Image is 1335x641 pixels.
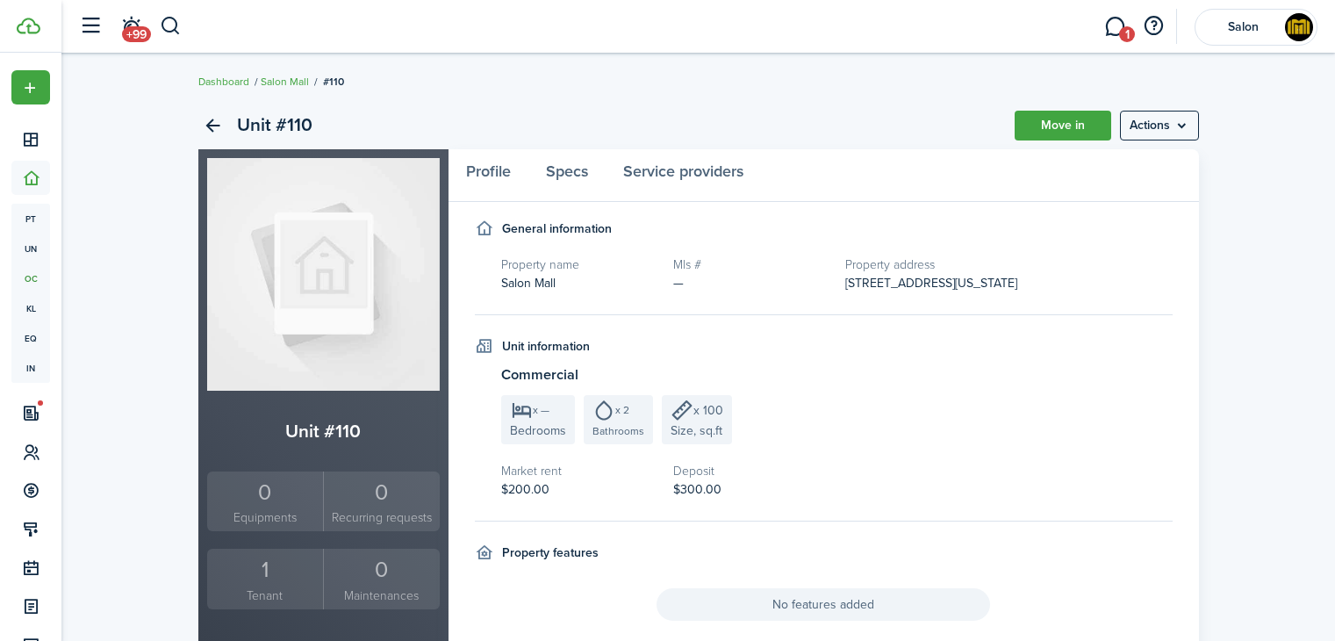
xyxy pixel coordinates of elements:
a: Salon Mall [261,74,309,90]
a: Notifications [114,4,147,49]
small: Maintenances [328,587,435,605]
small: Tenant [212,587,319,605]
a: Move in [1015,111,1111,140]
h5: Deposit [673,462,828,480]
button: Open sidebar [74,10,107,43]
a: 0Equipments [207,472,324,532]
a: 0Recurring requests [323,472,440,532]
span: +99 [122,26,151,42]
h4: General information [502,220,612,238]
button: Open menu [1120,111,1199,140]
span: #110 [323,74,344,90]
a: kl [11,293,50,323]
a: Service providers [606,149,761,202]
span: 1 [1119,26,1135,42]
button: Search [160,11,182,41]
menu-btn: Actions [1120,111,1199,140]
div: 0 [212,476,319,509]
a: 0Maintenances [323,549,440,609]
h3: Commercial [501,364,1173,386]
a: pt [11,204,50,234]
a: oc [11,263,50,293]
h5: Market rent [501,462,656,480]
div: 0 [328,553,435,587]
h5: Property address [845,256,1173,274]
span: x 2 [615,405,629,415]
a: Dashboard [198,74,249,90]
h2: Unit #110 [207,417,440,445]
h4: Property features [502,544,599,562]
span: x 100 [693,401,723,420]
h4: Unit information [502,337,590,356]
span: [STREET_ADDRESS][US_STATE] [845,274,1017,292]
span: $300.00 [673,480,721,499]
a: Specs [528,149,606,202]
img: Unit avatar [207,158,440,391]
a: Back [198,111,228,140]
div: 1 [212,553,319,587]
div: 0 [328,476,435,509]
span: — [673,274,684,292]
span: Size, sq.ft [671,421,722,440]
a: in [11,353,50,383]
h5: Mls # [673,256,828,274]
button: Open resource center [1138,11,1168,41]
span: Salon Mall [501,274,556,292]
img: TenantCloud [17,18,40,34]
a: eq [11,323,50,353]
h2: Unit #110 [237,111,312,140]
span: Salon [1208,21,1278,33]
span: Bathrooms [592,423,644,439]
span: x — [533,405,549,415]
button: Open menu [11,70,50,104]
a: Profile [449,149,528,202]
a: Messaging [1098,4,1131,49]
img: Salon [1285,13,1313,41]
span: Bedrooms [510,421,566,440]
span: No features added [657,588,990,621]
h5: Property name [501,256,656,274]
a: un [11,234,50,263]
small: Recurring requests [328,508,435,527]
a: 1Tenant [207,549,324,609]
span: $200.00 [501,480,549,499]
small: Equipments [212,508,319,527]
